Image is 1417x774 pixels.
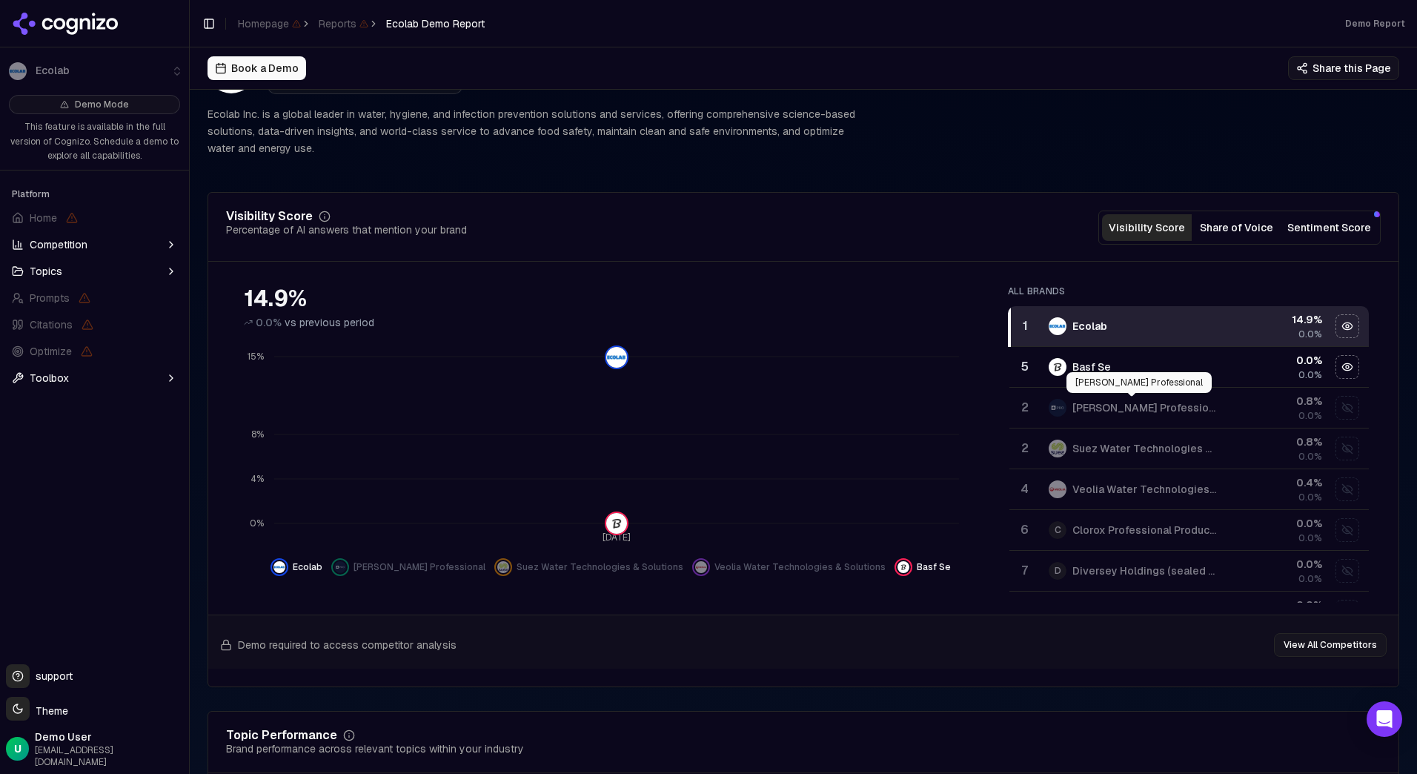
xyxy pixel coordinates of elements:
span: Suez Water Technologies & Solutions [517,561,683,573]
button: Share of Voice [1192,214,1281,241]
span: 0.0% [1298,369,1322,381]
img: kimberly-clark professional [334,561,346,573]
div: 2 [1015,399,1035,417]
span: [EMAIL_ADDRESS][DOMAIN_NAME] [35,744,183,768]
tr: 2suez water technologies & solutionsSuez Water Technologies & Solutions0.8%0.0%Show suez water te... [1009,429,1369,469]
button: Topics [6,259,183,283]
img: suez water technologies & solutions [1049,440,1066,457]
tspan: 8% [251,429,264,441]
tspan: [DATE] [603,532,631,543]
button: Competition [6,233,183,257]
div: 0.8 % [1229,434,1323,449]
button: Show suez water technologies & solutions data [1335,437,1359,460]
div: Suez Water Technologies & Solutions [1072,441,1217,456]
div: 4 [1015,480,1035,498]
div: 14.9 % [1229,312,1323,327]
span: Veolia Water Technologies & Solutions [714,561,886,573]
span: Theme [30,704,68,718]
div: 6 [1015,521,1035,539]
div: Basf Se [1072,360,1111,374]
span: Optimize [30,344,72,359]
span: Demo required to access competitor analysis [238,638,457,652]
span: Topics [30,264,62,279]
span: 0.0% [1298,573,1322,585]
button: Show kimberly-clark professional data [331,558,485,576]
span: Home [30,211,57,225]
button: Toolbox [6,366,183,390]
button: Show diversey holdings (sealed air) data [1335,559,1359,583]
span: U [14,741,21,756]
span: 0.0% [1298,532,1322,544]
div: Brand performance across relevant topics within your industry [226,741,524,756]
div: [PERSON_NAME] Professional [1072,400,1217,415]
div: 1 [1017,317,1035,335]
span: 0.0% [256,315,282,330]
span: Demo User [35,730,183,744]
img: kimberly-clark professional [1049,399,1066,417]
button: Show kimberly-clark professional data [1335,396,1359,420]
span: Ecolab [293,561,322,573]
tr: 2kimberly-clark professional[PERSON_NAME] Professional0.8%0.0%Show kimberly-clark professional data [1009,388,1369,429]
img: ecolab [1049,317,1066,335]
span: 0.0% [1298,451,1322,463]
div: Percentage of AI answers that mention your brand [226,222,467,237]
span: Toolbox [30,371,69,386]
span: Reports [319,16,368,31]
div: Platform [6,182,183,206]
img: veolia water technologies & solutions [1049,480,1066,498]
div: 0.0 % [1229,353,1323,368]
button: Show veolia water technologies & solutions data [692,558,886,576]
span: 0.0% [1298,492,1322,503]
tr: 0.0%Show evoqua water technologies llc data [1009,592,1369,632]
div: 2 [1015,440,1035,457]
span: [PERSON_NAME] Professional [354,561,485,573]
div: 0.0 % [1229,598,1323,612]
button: Visibility Score [1102,214,1192,241]
p: Ecolab Inc. is a global leader in water, hygiene, and infection prevention solutions and services... [208,106,872,156]
p: [PERSON_NAME] Professional [1075,377,1203,388]
div: 0.4 % [1229,475,1323,490]
div: 5 [1015,358,1035,376]
span: Basf Se [917,561,951,573]
span: vs previous period [285,315,374,330]
nav: breadcrumb [238,16,485,31]
button: Show veolia water technologies & solutions data [1335,477,1359,501]
tspan: 0% [250,518,264,530]
div: All Brands [1008,285,1369,297]
div: Demo Report [1345,18,1405,30]
img: basf se [897,561,909,573]
span: C [1049,521,1066,539]
tr: 4veolia water technologies & solutionsVeolia Water Technologies & Solutions0.4%0.0%Show veolia wa... [1009,469,1369,510]
img: ecolab [606,347,627,368]
span: Ecolab Demo Report [386,16,485,31]
button: Show evoqua water technologies llc data [1335,600,1359,623]
tr: 5basf seBasf Se0.0%0.0%Hide basf se data [1009,347,1369,388]
button: Hide ecolab data [1335,314,1359,338]
button: Book a Demo [208,56,306,80]
img: ecolab [273,561,285,573]
button: Hide basf se data [895,558,951,576]
p: This feature is available in the full version of Cognizo. Schedule a demo to explore all capabili... [9,120,180,164]
div: Diversey Holdings (sealed Air) [1072,563,1217,578]
tr: 7DDiversey Holdings (sealed Air)0.0%0.0%Show diversey holdings (sealed air) data [1009,551,1369,592]
div: Visibility Score [226,211,313,222]
span: Competition [30,237,87,252]
tspan: 4% [250,474,264,486]
button: Hide basf se data [1335,355,1359,379]
button: Hide ecolab data [271,558,322,576]
button: Sentiment Score [1281,214,1377,241]
img: suez water technologies & solutions [497,561,509,573]
img: veolia water technologies & solutions [695,561,707,573]
button: Show clorox professional products company data [1335,518,1359,542]
span: support [30,669,73,684]
div: 0.0 % [1229,516,1323,531]
span: 0.0% [1298,328,1322,340]
span: Homepage [238,16,301,31]
span: 0.0% [1298,410,1322,422]
img: basf se [1049,358,1066,376]
div: Topic Performance [226,730,337,741]
div: Clorox Professional Products Company [1072,523,1217,537]
div: 14.9% [244,285,978,312]
span: D [1049,562,1066,580]
div: 0.0 % [1229,557,1323,572]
